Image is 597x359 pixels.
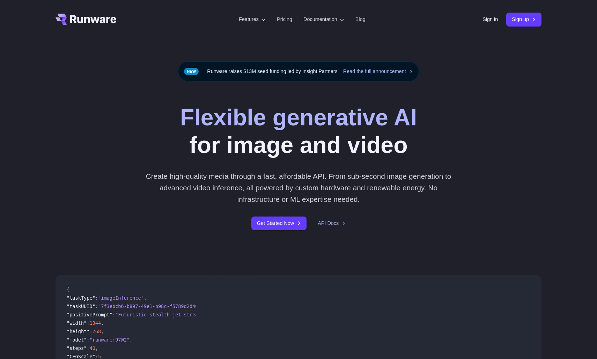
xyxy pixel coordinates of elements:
[355,15,366,23] a: Blog
[93,329,101,334] span: 768
[130,337,132,343] span: ,
[180,104,417,159] h1: for image and video
[303,15,344,23] label: Documentation
[87,320,89,326] span: :
[56,14,116,25] a: Go to /
[143,170,454,205] p: Create high-quality media through a fast, affordable API. From sub-second image generation to adv...
[101,320,104,326] span: ,
[115,312,375,317] span: "Futuristic stealth jet streaking through a neon-lit cityscape with glowing purple exhaust"
[178,61,419,81] div: Runware raises $13M seed funding led by Insight Partners
[87,345,89,351] span: :
[277,15,292,23] a: Pricing
[180,104,417,130] strong: Flexible generative AI
[89,337,130,343] span: "runware:97@2"
[67,320,87,326] span: "width"
[112,312,115,317] span: :
[89,329,92,334] span: :
[89,320,101,326] span: 1344
[506,13,541,26] a: Sign up
[67,303,95,309] span: "taskUUID"
[98,295,144,301] span: "imageInference"
[482,15,498,23] a: Sign in
[239,15,266,23] label: Features
[318,219,346,227] a: API Docs
[95,345,98,351] span: ,
[343,67,413,75] a: Read the full announcement
[89,345,95,351] span: 40
[101,329,104,334] span: ,
[144,295,147,301] span: ,
[95,295,98,301] span: :
[251,217,307,230] a: Get Started Now
[67,337,87,343] span: "model"
[95,303,98,309] span: :
[67,312,112,317] span: "positivePrompt"
[67,295,95,301] span: "taskType"
[87,337,89,343] span: :
[67,329,89,334] span: "height"
[67,287,69,292] span: {
[67,345,87,351] span: "steps"
[98,303,207,309] span: "7f3ebcb6-b897-49e1-b98c-f5789d2d40d7"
